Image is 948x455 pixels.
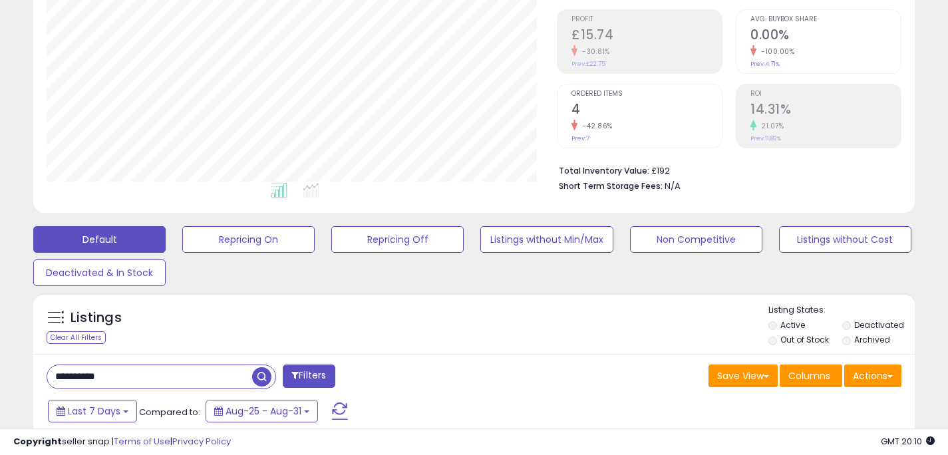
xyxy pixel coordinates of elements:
small: -30.81% [577,47,610,57]
label: Active [780,319,805,331]
small: 21.07% [756,121,784,131]
button: Deactivated & In Stock [33,259,166,286]
h2: 14.31% [750,102,901,120]
div: seller snap | | [13,436,231,448]
button: Actions [844,365,901,387]
div: Clear All Filters [47,331,106,344]
li: £192 [559,162,891,178]
button: Listings without Min/Max [480,226,613,253]
span: 2025-09-8 20:10 GMT [881,435,935,448]
span: ROI [750,90,901,98]
span: Columns [788,369,830,382]
button: Repricing Off [331,226,464,253]
span: Profit [571,16,722,23]
button: Columns [780,365,842,387]
a: Terms of Use [114,435,170,448]
small: Prev: 11.82% [750,134,781,142]
button: Repricing On [182,226,315,253]
button: Non Competitive [630,226,762,253]
small: -42.86% [577,121,613,131]
span: Avg. Buybox Share [750,16,901,23]
button: Filters [283,365,335,388]
b: Short Term Storage Fees: [559,180,663,192]
h2: 4 [571,102,722,120]
small: Prev: 7 [571,134,589,142]
label: Archived [854,334,890,345]
button: Listings without Cost [779,226,911,253]
h2: 0.00% [750,27,901,45]
a: Privacy Policy [172,435,231,448]
span: Aug-25 - Aug-31 [226,404,301,418]
button: Save View [709,365,778,387]
span: Compared to: [139,406,200,418]
h2: £15.74 [571,27,722,45]
button: Default [33,226,166,253]
b: Total Inventory Value: [559,165,649,176]
small: Prev: 4.71% [750,60,780,68]
small: Prev: £22.75 [571,60,605,68]
label: Deactivated [854,319,904,331]
span: Last 7 Days [68,404,120,418]
span: N/A [665,180,681,192]
label: Out of Stock [780,334,829,345]
span: Ordered Items [571,90,722,98]
button: Aug-25 - Aug-31 [206,400,318,422]
h5: Listings [71,309,122,327]
strong: Copyright [13,435,62,448]
button: Last 7 Days [48,400,137,422]
p: Listing States: [768,304,915,317]
small: -100.00% [756,47,794,57]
